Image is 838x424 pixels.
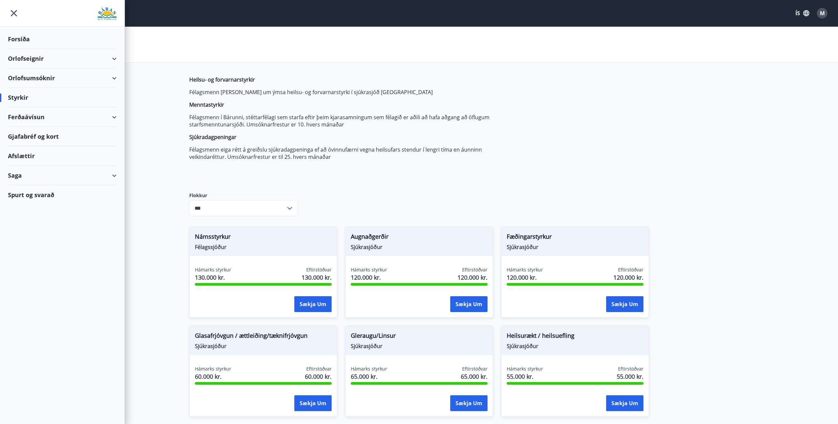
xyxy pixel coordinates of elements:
span: Sjúkrasjóður [351,342,488,350]
button: Sækja um [294,395,332,411]
span: 130.000 kr. [302,273,332,282]
span: Hámarks styrkur [351,266,387,273]
strong: Sjúkradagpeningar [189,133,237,141]
span: Eftirstöðvar [462,366,488,372]
span: Hámarks styrkur [195,366,231,372]
span: Hámarks styrkur [507,366,543,372]
img: union_logo [97,7,117,20]
span: M [820,10,825,17]
button: Sækja um [606,395,643,411]
span: Hámarks styrkur [351,366,387,372]
span: 55.000 kr. [617,372,643,381]
p: Félagsmenn [PERSON_NAME] um ýmsa heilsu- og forvarnarstyrki í sjúkrasjóð [GEOGRAPHIC_DATA] [189,88,501,96]
button: ÍS [792,7,813,19]
span: Sjúkrasjóður [507,342,643,350]
div: Orlofseignir [8,49,117,68]
span: Hámarks styrkur [195,266,231,273]
div: Gjafabréf og kort [8,127,117,146]
span: Sjúkrasjóður [351,243,488,251]
div: Ferðaávísun [8,107,117,127]
p: Félagsmenn í Bárunni, stéttarfélagi sem starfa eftir þeim kjarasamningum sem félagið er aðili að ... [189,114,501,128]
span: 120.000 kr. [613,273,643,282]
span: Eftirstöðvar [618,266,643,273]
span: Augnaðgerðir [351,232,488,243]
span: Eftirstöðvar [618,366,643,372]
button: Sækja um [450,296,488,312]
div: Afslættir [8,146,117,166]
span: Eftirstöðvar [306,266,332,273]
span: 130.000 kr. [195,273,231,282]
span: Eftirstöðvar [306,366,332,372]
span: Heilsurækt / heilsuefling [507,331,643,342]
div: Forsíða [8,29,117,49]
span: 65.000 kr. [351,372,387,381]
button: Sækja um [606,296,643,312]
span: Sjúkrasjóður [507,243,643,251]
p: Félagsmenn eiga rétt á greiðslu sjúkradagpeninga ef að óvinnufærni vegna heilsufars stendur í len... [189,146,501,160]
div: Spurt og svarað [8,185,117,204]
span: 120.000 kr. [507,273,543,282]
button: Sækja um [450,395,488,411]
span: Hámarks styrkur [507,266,543,273]
span: 120.000 kr. [457,273,488,282]
div: Styrkir [8,88,117,107]
strong: Heilsu- og forvarnarstyrkir [189,76,255,83]
div: Orlofsumsóknir [8,68,117,88]
span: Gleraugu/Linsur [351,331,488,342]
div: Saga [8,166,117,185]
span: 120.000 kr. [351,273,387,282]
span: Glasafrjóvgun / ættleiðing/tæknifrjóvgun [195,331,332,342]
label: Flokkur [189,192,298,199]
button: menu [8,7,20,19]
span: Námsstyrkur [195,232,332,243]
button: M [814,5,830,21]
span: 60.000 kr. [195,372,231,381]
span: Eftirstöðvar [462,266,488,273]
button: Sækja um [294,296,332,312]
span: Fæðingarstyrkur [507,232,643,243]
strong: Menntastyrkir [189,101,224,108]
span: 60.000 kr. [305,372,332,381]
span: Sjúkrasjóður [195,342,332,350]
span: 65.000 kr. [461,372,488,381]
span: Félagssjóður [195,243,332,251]
span: 55.000 kr. [507,372,543,381]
